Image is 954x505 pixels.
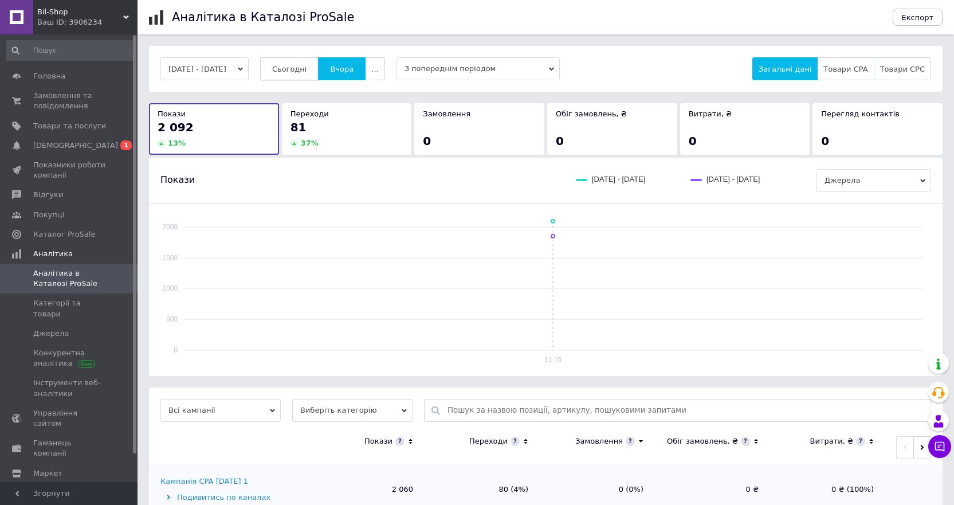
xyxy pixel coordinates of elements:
[33,298,106,319] span: Категорії та товари
[689,109,732,118] span: Витрати, ₴
[33,190,63,200] span: Відгуки
[469,436,508,447] div: Переходи
[33,268,106,289] span: Аналітика в Каталозі ProSale
[667,436,738,447] div: Обіг замовлень, ₴
[371,65,378,73] span: ...
[821,109,900,118] span: Перегляд контактів
[260,57,319,80] button: Сьогодні
[396,57,560,80] span: З попереднім періодом
[160,492,307,503] div: Подивитись по каналах
[365,57,384,80] button: ...
[33,210,64,220] span: Покупці
[447,400,925,421] input: Пошук за назвою позиції, артикулу, пошуковими запитами
[423,134,431,148] span: 0
[160,174,195,186] span: Покази
[272,65,307,73] span: Сьогодні
[162,254,178,262] text: 1500
[33,160,106,181] span: Показники роботи компанії
[330,65,354,73] span: Вчора
[158,120,194,134] span: 2 092
[33,91,106,111] span: Замовлення та повідомлення
[874,57,931,80] button: Товари CPC
[816,169,931,192] span: Джерела
[823,65,867,73] span: Товари CPA
[318,57,366,80] button: Вчора
[33,348,106,369] span: Конкурентна аналітика
[162,284,178,292] text: 1000
[544,356,562,364] text: 11.10
[33,140,118,151] span: [DEMOGRAPHIC_DATA]
[33,438,106,459] span: Гаманець компанії
[160,399,281,422] span: Всі кампанії
[759,65,811,73] span: Загальні дані
[689,134,697,148] span: 0
[33,71,65,81] span: Головна
[817,57,874,80] button: Товари CPA
[902,13,934,22] span: Експорт
[810,436,853,447] div: Витрати, ₴
[556,134,564,148] span: 0
[33,249,73,259] span: Аналітика
[37,17,138,28] div: Ваш ID: 3906234
[172,10,354,24] h1: Аналітика в Каталозі ProSale
[893,9,943,26] button: Експорт
[928,435,951,458] button: Чат з покупцем
[120,140,132,150] span: 1
[33,408,106,429] span: Управління сайтом
[290,109,329,118] span: Переходи
[33,328,69,339] span: Джерела
[364,436,392,447] div: Покази
[160,476,248,487] div: Кампанія CPA [DATE] 1
[292,399,413,422] span: Виберіть категорію
[33,229,95,240] span: Каталог ProSale
[160,57,249,80] button: [DATE] - [DATE]
[168,139,186,147] span: 13 %
[162,223,178,231] text: 2000
[556,109,627,118] span: Обіг замовлень, ₴
[166,315,178,323] text: 500
[301,139,319,147] span: 37 %
[290,120,307,134] span: 81
[821,134,829,148] span: 0
[423,109,470,118] span: Замовлення
[33,468,62,479] span: Маркет
[37,7,123,17] span: Bil-Shop
[6,40,135,61] input: Пошук
[880,65,925,73] span: Товари CPC
[158,109,186,118] span: Покази
[33,121,106,131] span: Товари та послуги
[575,436,623,447] div: Замовлення
[174,346,178,354] text: 0
[752,57,818,80] button: Загальні дані
[33,378,106,398] span: Інструменти веб-аналітики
